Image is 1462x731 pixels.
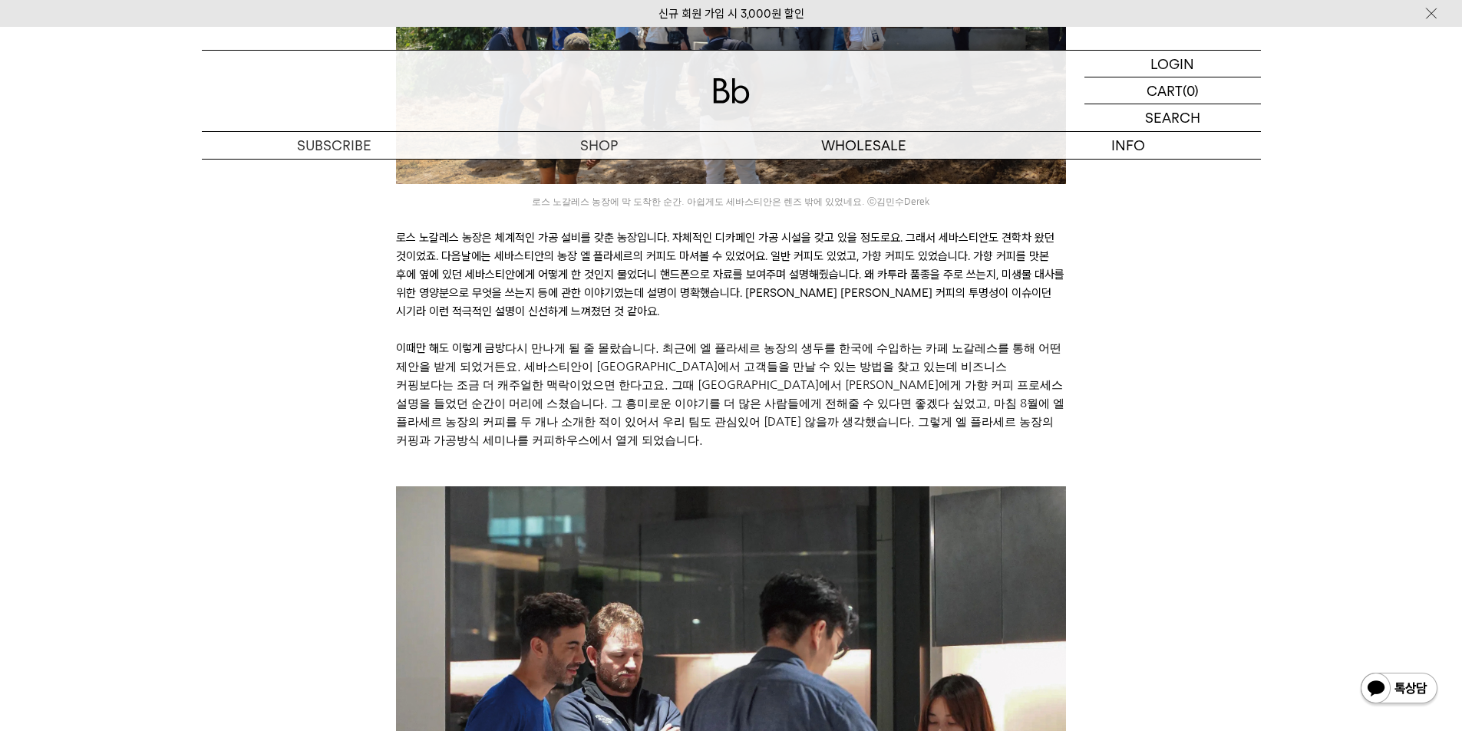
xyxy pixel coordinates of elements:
[996,132,1261,159] p: INFO
[202,132,467,159] a: SUBSCRIBE
[1145,104,1200,131] p: SEARCH
[731,132,996,159] p: WHOLESALE
[396,195,1066,209] i: 로스 노갈레스 농장에 막 도착한 순간. 아쉽게도 세바스티안은 렌즈 밖에 있었네요. ⓒ김민수Derek
[1084,77,1261,104] a: CART (0)
[396,339,1066,449] p: 이때만 해도 이렇게 금방
[396,342,1064,446] span: 다시 만나게 될 줄 몰랐습니다. 최근에 엘 플라세르 농장의 생두를 한국에 수입하는 카페 노갈레스를 통해 어떤 제안을 받게 되었거든요. 세바스티안이 [GEOGRAPHIC_DAT...
[1147,77,1183,104] p: CART
[1359,671,1439,708] img: 카카오톡 채널 1:1 채팅 버튼
[396,229,1066,321] p: 로스 노갈레스 농장은 체계적인 가공 설비를 갖춘 농장입니다. 자체적인 디카페인 가공 시설을 갖고 있을 정도로요. 그래서 세바스티안도 견학차 왔던 것이었죠. 다음날에는 세바스티...
[467,132,731,159] a: SHOP
[658,7,804,21] a: 신규 회원 가입 시 3,000원 할인
[713,78,750,104] img: 로고
[1183,77,1199,104] p: (0)
[1150,51,1194,77] p: LOGIN
[1084,51,1261,77] a: LOGIN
